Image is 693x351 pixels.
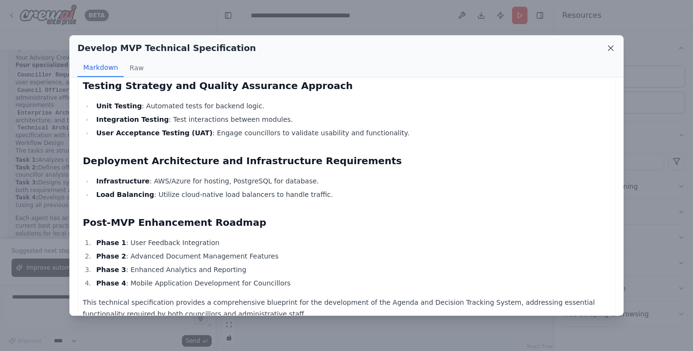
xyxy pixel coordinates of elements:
li: : Mobile Application Development for Councillors [93,277,610,289]
strong: Integration Testing [96,116,169,123]
strong: Phase 3 [96,266,126,273]
strong: Phase 4 [96,279,126,287]
li: : Test interactions between modules. [93,114,610,125]
h2: Testing Strategy and Quality Assurance Approach [83,79,610,92]
strong: Infrastructure [96,177,150,185]
li: : Advanced Document Management Features [93,250,610,262]
li: : Enhanced Analytics and Reporting [93,264,610,275]
strong: Phase 2 [96,252,126,260]
h2: Develop MVP Technical Specification [77,41,256,55]
strong: Load Balancing [96,191,154,198]
li: : User Feedback Integration [93,237,610,248]
li: : Utilize cloud-native load balancers to handle traffic. [93,189,610,200]
li: : AWS/Azure for hosting, PostgreSQL for database. [93,175,610,187]
strong: Unit Testing [96,102,142,110]
li: : Automated tests for backend logic. [93,100,610,112]
strong: Phase 1 [96,239,126,247]
p: This technical specification provides a comprehensive blueprint for the development of the Agenda... [83,297,610,320]
h2: Deployment Architecture and Infrastructure Requirements [83,154,610,168]
button: Markdown [77,59,124,77]
button: Raw [124,59,149,77]
strong: User Acceptance Testing (UAT) [96,129,213,137]
li: : Engage councillors to validate usability and functionality. [93,127,610,139]
h2: Post-MVP Enhancement Roadmap [83,216,610,229]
